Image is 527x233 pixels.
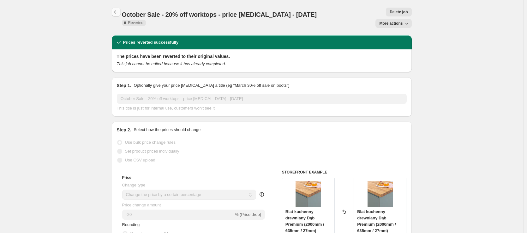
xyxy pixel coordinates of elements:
[117,82,131,89] h2: Step 1.
[259,191,265,198] div: help
[296,181,321,207] img: dab-premium_80x.jpg
[125,149,179,154] span: Set product prices individually
[117,61,226,66] i: This job cannot be edited because it has already completed.
[117,127,131,133] h2: Step 2.
[122,210,234,220] input: -15
[128,20,144,25] span: Reverted
[235,212,261,217] span: % (Price drop)
[282,170,407,175] h6: STOREFRONT EXAMPLE
[123,39,179,46] h2: Prices reverted successfully
[122,11,317,18] span: October Sale - 20% off worktops - price [MEDICAL_DATA] - [DATE]
[134,127,201,133] p: Select how the prices should change
[122,222,140,227] span: Rounding
[117,106,215,110] span: This title is just for internal use, customers won't see it
[386,8,411,16] button: Delete job
[134,82,289,89] p: Optionally give your price [MEDICAL_DATA] a title (eg "March 30% off sale on boots")
[122,175,131,180] h3: Price
[117,53,407,60] h2: The prices have been reverted to their original values.
[117,94,407,104] input: 30% off holiday sale
[122,203,161,207] span: Price change amount
[379,21,403,26] span: More actions
[285,209,324,233] span: Blat kuchenny drewniany Dąb Premium (2000mm / 635mm / 27mm)
[122,183,146,187] span: Change type
[112,8,121,16] button: Price change jobs
[125,140,176,145] span: Use bulk price change rules
[375,19,411,28] button: More actions
[125,158,155,162] span: Use CSV upload
[390,9,408,15] span: Delete job
[357,209,396,233] span: Blat kuchenny drewniany Dąb Premium (2000mm / 635mm / 27mm)
[368,181,393,207] img: dab-premium_80x.jpg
